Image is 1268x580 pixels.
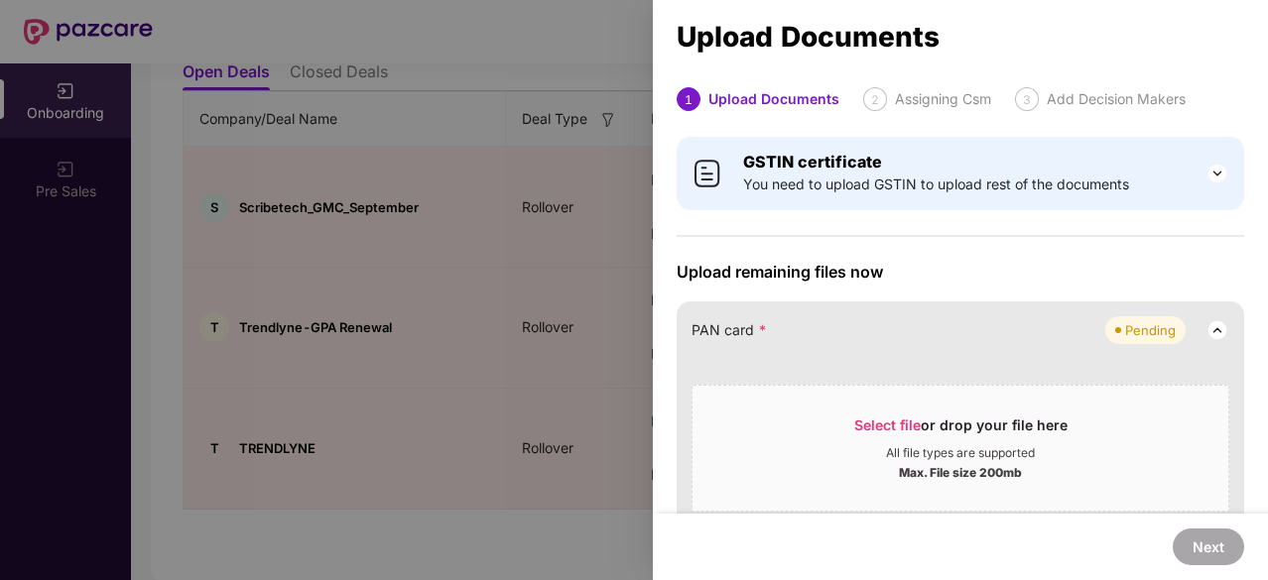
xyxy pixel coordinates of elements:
span: 1 [685,92,693,107]
div: Upload Documents [708,87,839,111]
div: Assigning Csm [895,87,991,111]
div: Add Decision Makers [1047,87,1186,111]
span: Select file [854,416,921,433]
img: svg+xml;base64,PHN2ZyB3aWR0aD0iMjQiIGhlaWdodD0iMjQiIHZpZXdCb3g9IjAgMCAyNCAyNCIgZmlsbD0ibm9uZSIgeG... [1205,162,1229,185]
div: Max. File size 200mb [899,461,1022,481]
b: GSTIN certificate [743,152,882,172]
img: svg+xml;base64,PHN2ZyB4bWxucz0iaHR0cDovL3d3dy53My5vcmcvMjAwMC9zdmciIHdpZHRoPSI0MCIgaGVpZ2h0PSI0MC... [692,158,723,189]
div: Upload Documents [677,26,1244,48]
div: Pending [1125,320,1176,340]
div: or drop your file here [854,415,1068,445]
span: 3 [1023,92,1031,107]
span: You need to upload GSTIN to upload rest of the documents [743,174,1129,195]
span: Upload remaining files now [677,262,1244,282]
span: 2 [871,92,879,107]
button: Next [1173,528,1244,565]
span: Select fileor drop your file hereAll file types are supportedMax. File size 200mb [693,401,1228,496]
span: PAN card [692,319,767,341]
div: All file types are supported [886,445,1035,461]
img: svg+xml;base64,PHN2ZyB3aWR0aD0iMjQiIGhlaWdodD0iMjQiIHZpZXdCb3g9IjAgMCAyNCAyNCIgZmlsbD0ibm9uZSIgeG... [1205,318,1229,342]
